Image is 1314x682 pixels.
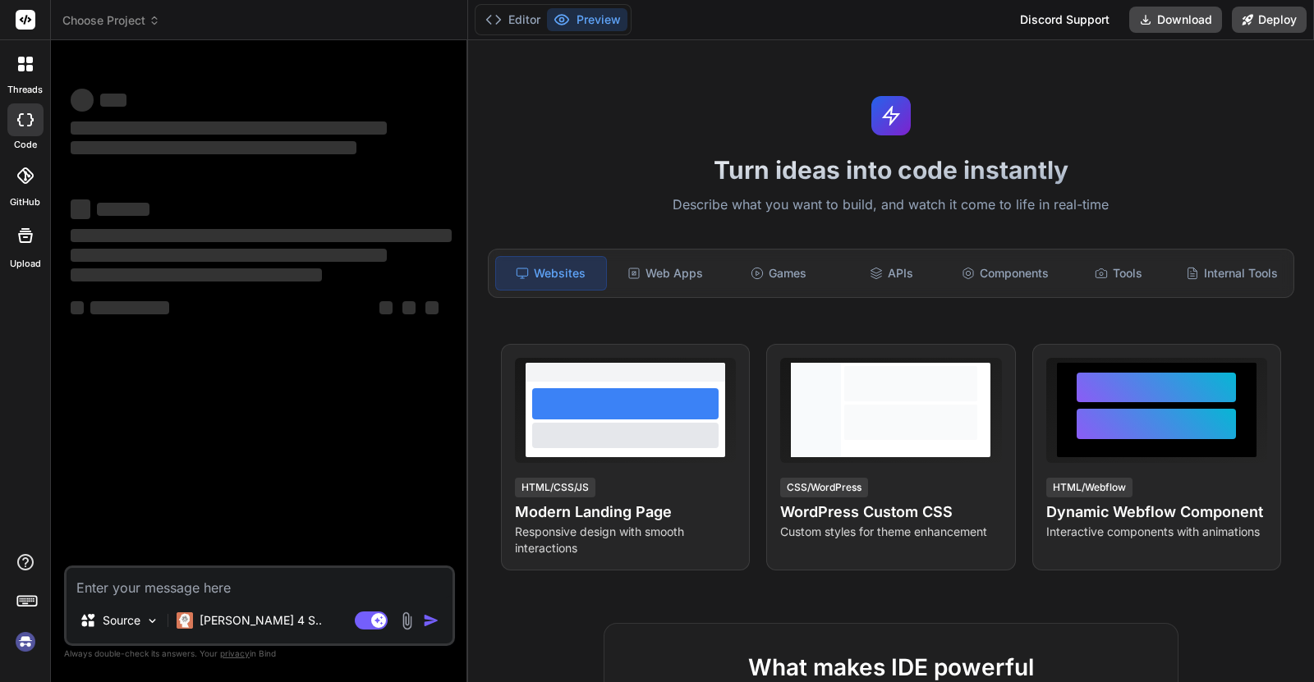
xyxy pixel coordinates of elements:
[71,249,387,262] span: ‌
[379,301,393,314] span: ‌
[515,524,736,556] p: Responsive design with smooth interactions
[177,612,193,629] img: Claude 4 Sonnet
[1064,256,1174,291] div: Tools
[1129,7,1222,33] button: Download
[397,611,416,630] img: attachment
[780,501,1001,524] h4: WordPress Custom CSS
[71,268,322,281] span: ‌
[71,301,84,314] span: ‌
[950,256,1060,291] div: Components
[515,478,595,497] div: HTML/CSS/JS
[200,612,322,629] p: [PERSON_NAME] 4 S..
[478,195,1304,216] p: Describe what you want to build, and watch it come to life in real-time
[478,155,1304,185] h1: Turn ideas into code instantly
[1046,478,1133,497] div: HTML/Webflow
[425,301,439,314] span: ‌
[220,648,250,658] span: privacy
[71,121,387,135] span: ‌
[547,8,627,31] button: Preview
[1046,524,1267,540] p: Interactive components with animations
[1046,501,1267,524] h4: Dynamic Webflow Component
[10,257,41,271] label: Upload
[515,501,736,524] h4: Modern Landing Page
[780,478,868,497] div: CSS/WordPress
[837,256,947,291] div: APIs
[100,94,126,107] span: ‌
[71,89,94,112] span: ‌
[71,199,90,219] span: ‌
[7,83,43,97] label: threads
[780,524,1001,540] p: Custom styles for theme enhancement
[14,138,37,152] label: code
[103,612,140,629] p: Source
[11,628,39,656] img: signin
[724,256,834,291] div: Games
[97,203,149,216] span: ‌
[71,229,452,242] span: ‌
[10,195,40,209] label: GitHub
[402,301,416,314] span: ‌
[1177,256,1287,291] div: Internal Tools
[610,256,720,291] div: Web Apps
[479,8,547,31] button: Editor
[1232,7,1307,33] button: Deploy
[145,614,159,628] img: Pick Models
[71,141,356,154] span: ‌
[62,12,160,29] span: Choose Project
[423,612,439,629] img: icon
[1010,7,1119,33] div: Discord Support
[64,646,455,661] p: Always double-check its answers. Your in Bind
[495,256,607,291] div: Websites
[90,301,169,314] span: ‌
